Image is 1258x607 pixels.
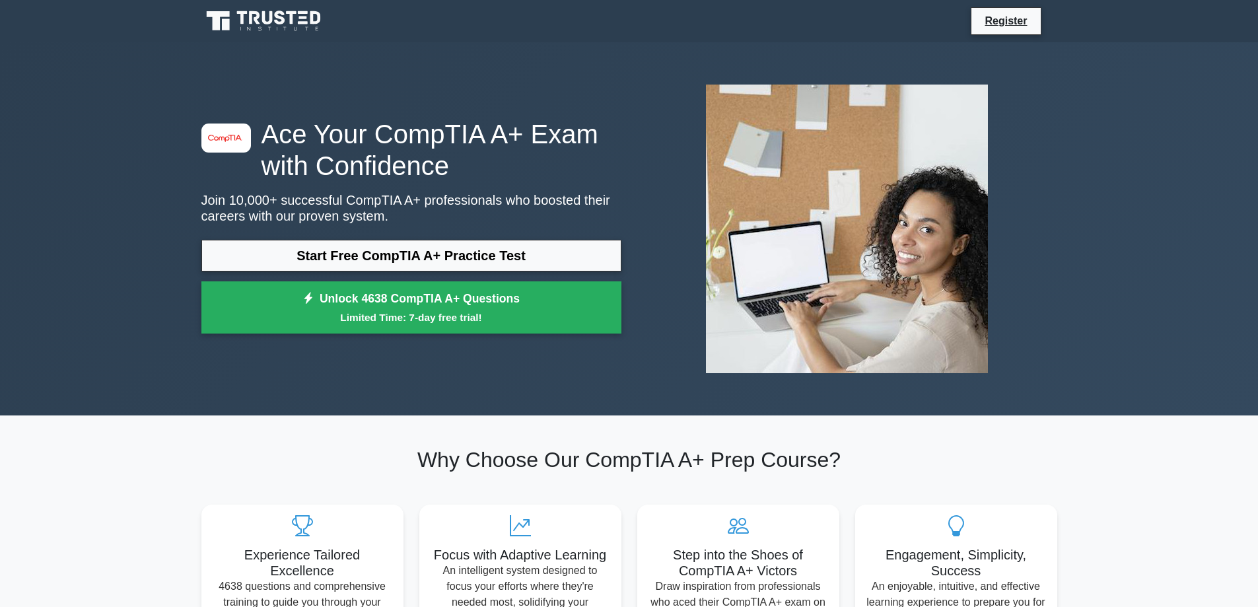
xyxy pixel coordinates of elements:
h5: Experience Tailored Excellence [212,547,393,579]
h5: Engagement, Simplicity, Success [866,547,1047,579]
a: Start Free CompTIA A+ Practice Test [201,240,621,271]
a: Unlock 4638 CompTIA A+ QuestionsLimited Time: 7-day free trial! [201,281,621,334]
a: Register [977,13,1035,29]
h1: Ace Your CompTIA A+ Exam with Confidence [201,118,621,182]
p: Join 10,000+ successful CompTIA A+ professionals who boosted their careers with our proven system. [201,192,621,224]
h5: Focus with Adaptive Learning [430,547,611,563]
small: Limited Time: 7-day free trial! [218,310,605,325]
h2: Why Choose Our CompTIA A+ Prep Course? [201,447,1057,472]
h5: Step into the Shoes of CompTIA A+ Victors [648,547,829,579]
